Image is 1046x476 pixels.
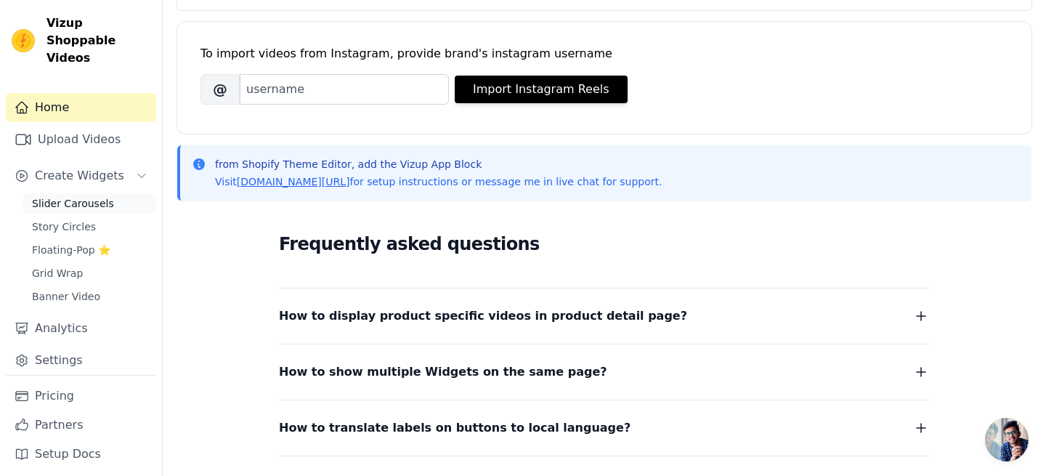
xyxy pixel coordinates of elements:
span: Banner Video [32,289,100,304]
span: Create Widgets [35,167,124,185]
a: Setup Docs [6,440,156,469]
img: Vizup [12,29,35,52]
div: To import videos from Instagram, provide brand's instagram username [200,45,1008,62]
a: Partners [6,411,156,440]
a: [DOMAIN_NAME][URL] [237,176,350,187]
span: How to translate labels on buttons to local language? [279,418,631,438]
span: Vizup Shoppable Videos [46,15,150,67]
button: How to show multiple Widgets on the same page? [279,362,930,382]
a: Slider Carousels [23,193,156,214]
a: Open chat [985,418,1029,461]
button: How to display product specific videos in product detail page? [279,306,930,326]
a: Floating-Pop ⭐ [23,240,156,260]
p: from Shopify Theme Editor, add the Vizup App Block [215,157,662,172]
a: Settings [6,346,156,375]
span: How to display product specific videos in product detail page? [279,306,687,326]
button: Import Instagram Reels [455,76,628,103]
span: Story Circles [32,219,96,234]
span: @ [200,74,240,105]
input: username [240,74,449,105]
a: Grid Wrap [23,263,156,283]
button: Create Widgets [6,161,156,190]
span: Floating-Pop ⭐ [32,243,110,257]
a: Analytics [6,314,156,343]
a: Home [6,93,156,122]
a: Story Circles [23,217,156,237]
p: Visit for setup instructions or message me in live chat for support. [215,174,662,189]
span: How to show multiple Widgets on the same page? [279,362,607,382]
a: Upload Videos [6,125,156,154]
h2: Frequently asked questions [279,230,930,259]
a: Banner Video [23,286,156,307]
span: Slider Carousels [32,196,114,211]
button: How to translate labels on buttons to local language? [279,418,930,438]
a: Pricing [6,382,156,411]
span: Grid Wrap [32,266,83,281]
